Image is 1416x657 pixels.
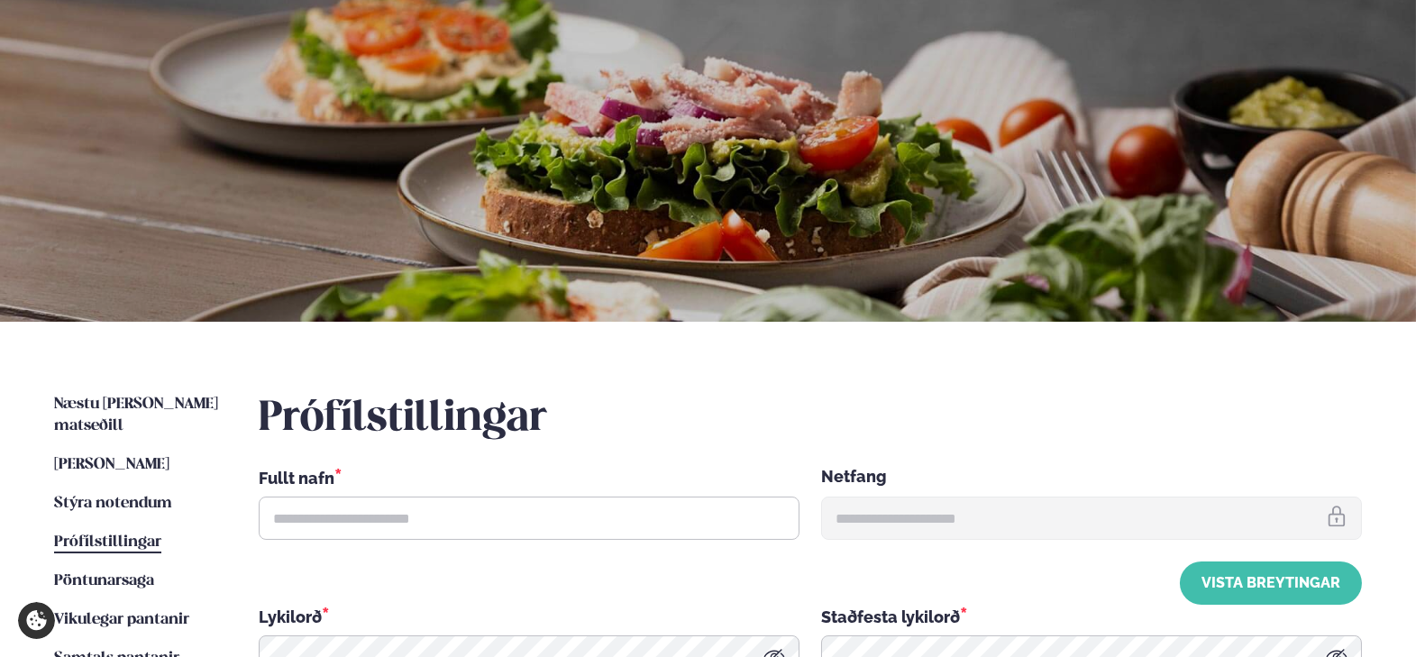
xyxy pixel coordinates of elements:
[54,496,172,511] span: Stýra notendum
[54,532,161,553] a: Prófílstillingar
[54,573,154,589] span: Pöntunarsaga
[54,570,154,592] a: Pöntunarsaga
[259,605,799,628] div: Lykilorð
[54,612,189,627] span: Vikulegar pantanir
[54,534,161,550] span: Prófílstillingar
[259,466,799,489] div: Fullt nafn
[54,394,223,437] a: Næstu [PERSON_NAME] matseðill
[54,454,169,476] a: [PERSON_NAME]
[1180,561,1362,605] button: Vista breytingar
[54,609,189,631] a: Vikulegar pantanir
[18,602,55,639] a: Cookie settings
[821,605,1362,628] div: Staðfesta lykilorð
[821,466,1362,489] div: Netfang
[259,394,1362,444] h2: Prófílstillingar
[54,457,169,472] span: [PERSON_NAME]
[54,397,218,433] span: Næstu [PERSON_NAME] matseðill
[54,493,172,515] a: Stýra notendum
